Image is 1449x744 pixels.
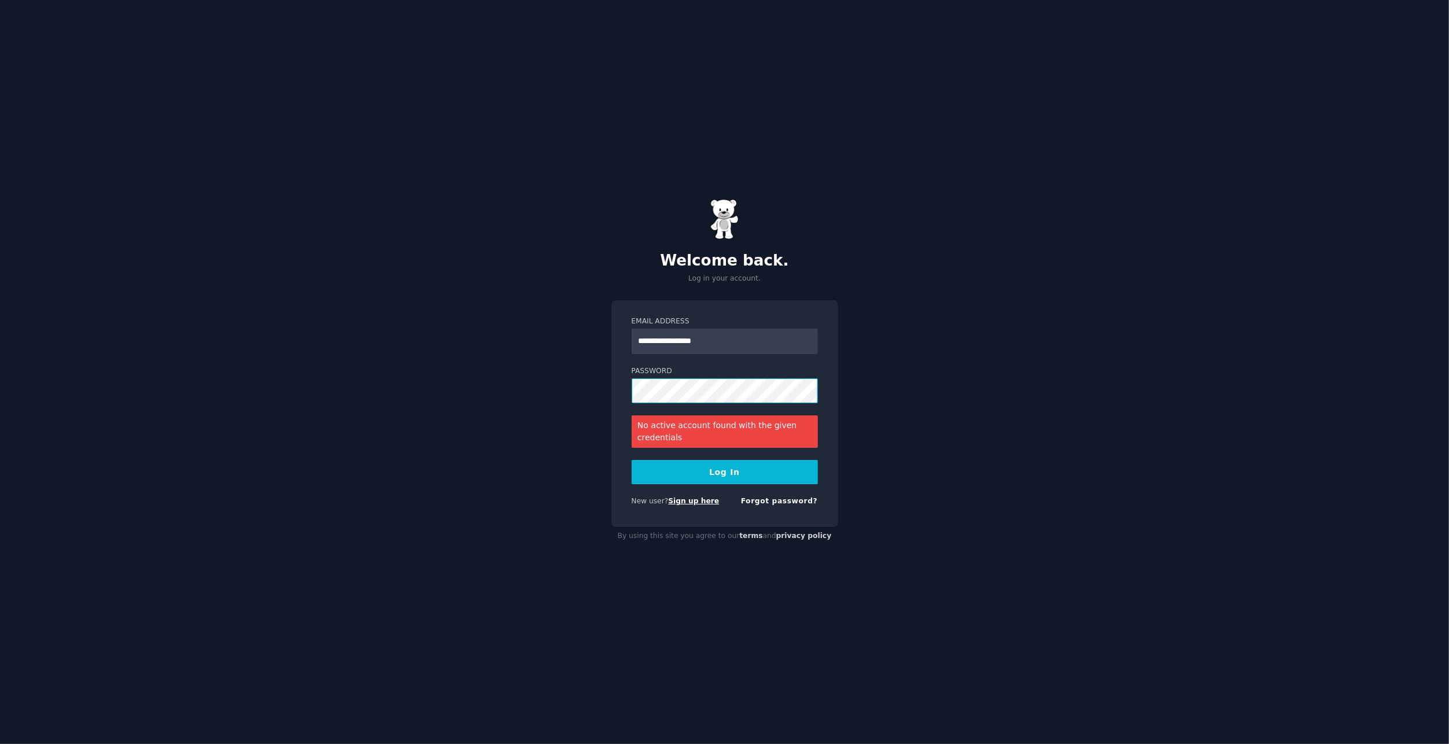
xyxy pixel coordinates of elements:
a: Forgot password? [741,497,818,505]
div: No active account found with the given credentials [632,415,818,448]
a: Sign up here [668,497,719,505]
button: Log In [632,460,818,484]
span: New user? [632,497,669,505]
a: privacy policy [776,532,832,540]
label: Email Address [632,316,818,327]
p: Log in your account. [611,274,838,284]
img: Gummy Bear [710,199,739,240]
label: Password [632,366,818,377]
div: By using this site you agree to our and [611,527,838,546]
h2: Welcome back. [611,252,838,270]
a: terms [739,532,762,540]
